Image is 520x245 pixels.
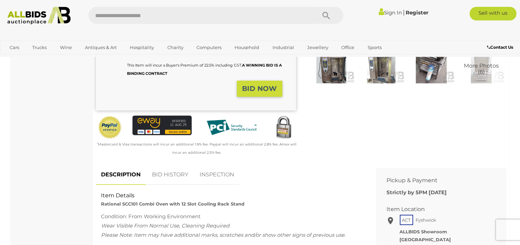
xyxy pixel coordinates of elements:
[192,42,226,53] a: Computers
[268,42,299,53] a: Industrial
[358,54,405,84] img: Rational SCC101 Combi Oven with 12 Slot Cooling Rack Stand
[303,42,333,53] a: Jewellery
[414,215,438,224] span: Fyshwick
[403,9,405,16] span: |
[386,177,486,184] h2: Pickup & Payment
[337,42,359,53] a: Office
[28,42,51,53] a: Trucks
[308,54,355,84] img: Rational SCC101 Combi Oven with 12 Slot Cooling Rack Stand
[458,54,505,84] img: Rational SCC101 Combi Oven with 12 Slot Cooling Rack Stand
[237,81,282,97] button: BID NOW
[101,222,229,229] span: Wear Visible From Normal Use, Cleaning Required
[101,192,361,199] h2: Item Details
[80,42,121,53] a: Antiques & Art
[5,42,24,53] a: Cars
[96,165,146,185] a: DESCRIPTION
[464,63,499,75] span: More Photos (6)
[97,142,296,154] small: Mastercard & Visa transactions will incur an additional 1.9% fee. Paypal will incur an additional...
[163,42,188,53] a: Charity
[400,215,413,225] span: ACT
[379,9,402,16] a: Sign In
[470,7,517,21] a: Sell with us
[147,165,193,185] a: BID HISTORY
[406,9,428,16] a: Register
[386,189,447,196] b: Strictly by 5PM [DATE]
[458,54,505,84] a: More Photos(6)
[55,42,76,53] a: Wine
[202,116,261,139] img: PCI DSS compliant
[127,63,282,75] small: This Item will incur a Buyer's Premium of 22.5% including GST.
[125,42,158,53] a: Hospitality
[230,42,264,53] a: Household
[101,232,345,238] span: Please Note: Item may have additional marks, scratches and/or show other signs of previous use.
[487,45,513,50] b: Contact Us
[309,7,343,24] button: Search
[5,53,63,65] a: [GEOGRAPHIC_DATA]
[242,84,277,93] strong: BID NOW
[271,116,296,140] img: Secured by Rapid SSL
[132,116,192,136] img: eWAY Payment Gateway
[4,7,74,25] img: Allbids.com.au
[408,54,455,84] img: Rational SCC101 Combi Oven with 12 Slot Cooling Rack Stand
[127,63,282,75] b: A WINNING BID IS A BINDING CONTRACT
[400,229,451,242] strong: ALLBIDS Showroom [GEOGRAPHIC_DATA]
[98,116,122,139] img: Official PayPal Seal
[101,201,244,207] strong: Rational SCC101 Combi Oven with 12 Slot Cooling Rack Stand
[363,42,386,53] a: Sports
[487,44,515,51] a: Contact Us
[386,206,486,212] h2: Item Location
[101,212,361,221] div: Condition: From Working Environment
[194,165,239,185] a: INSPECTION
